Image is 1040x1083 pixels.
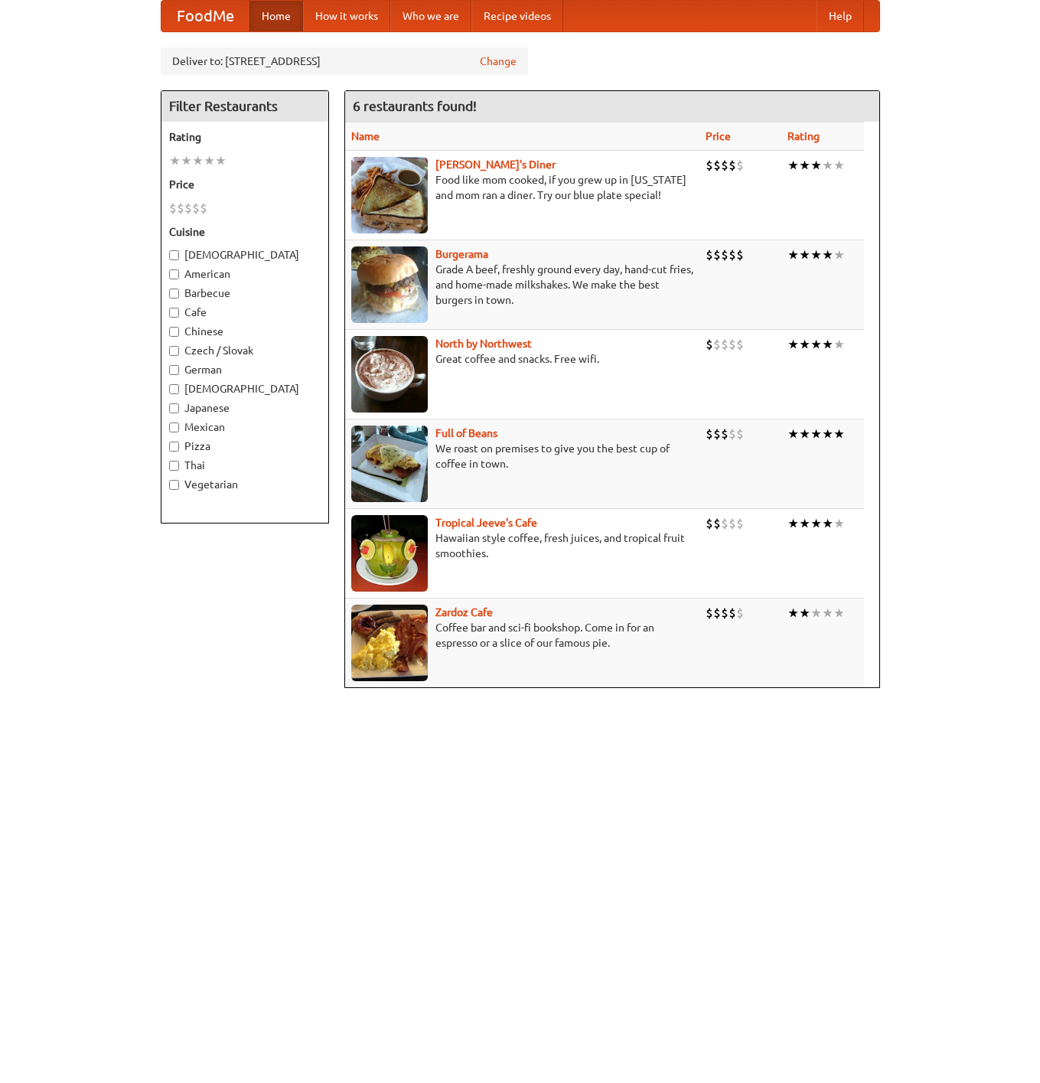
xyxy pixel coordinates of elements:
[351,351,693,367] p: Great coffee and snacks. Free wifi.
[435,606,493,618] b: Zardoz Cafe
[721,515,729,532] li: $
[822,605,833,621] li: ★
[161,91,328,122] h4: Filter Restaurants
[351,620,693,651] p: Coffee bar and sci-fi bookshop. Come in for an espresso or a slice of our famous pie.
[810,426,822,442] li: ★
[721,426,729,442] li: $
[169,285,321,301] label: Barbecue
[787,515,799,532] li: ★
[169,266,321,282] label: American
[169,305,321,320] label: Cafe
[810,605,822,621] li: ★
[729,246,736,263] li: $
[435,248,488,260] a: Burgerama
[729,336,736,353] li: $
[351,336,428,413] img: north.jpg
[787,336,799,353] li: ★
[736,336,744,353] li: $
[215,152,227,169] li: ★
[833,246,845,263] li: ★
[810,246,822,263] li: ★
[706,157,713,174] li: $
[787,130,820,142] a: Rating
[353,99,477,113] ng-pluralize: 6 restaurants found!
[351,426,428,502] img: beans.jpg
[787,246,799,263] li: ★
[822,246,833,263] li: ★
[822,426,833,442] li: ★
[351,130,380,142] a: Name
[833,157,845,174] li: ★
[161,47,528,75] div: Deliver to: [STREET_ADDRESS]
[736,246,744,263] li: $
[736,157,744,174] li: $
[799,157,810,174] li: ★
[169,461,179,471] input: Thai
[351,515,428,592] img: jeeves.jpg
[729,515,736,532] li: $
[169,308,179,318] input: Cafe
[169,247,321,263] label: [DEMOGRAPHIC_DATA]
[169,289,179,298] input: Barbecue
[169,269,179,279] input: American
[729,605,736,621] li: $
[169,327,179,337] input: Chinese
[169,177,321,192] h5: Price
[192,200,200,217] li: $
[351,441,693,471] p: We roast on premises to give you the best cup of coffee in town.
[817,1,864,31] a: Help
[169,458,321,473] label: Thai
[713,336,721,353] li: $
[161,1,249,31] a: FoodMe
[736,515,744,532] li: $
[833,515,845,532] li: ★
[169,439,321,454] label: Pizza
[351,262,693,308] p: Grade A beef, freshly ground every day, hand-cut fries, and home-made milkshakes. We make the bes...
[480,54,517,69] a: Change
[351,172,693,203] p: Food like mom cooked, if you grew up in [US_STATE] and mom ran a diner. Try our blue plate special!
[833,336,845,353] li: ★
[169,480,179,490] input: Vegetarian
[787,157,799,174] li: ★
[351,530,693,561] p: Hawaiian style coffee, fresh juices, and tropical fruit smoothies.
[799,515,810,532] li: ★
[169,419,321,435] label: Mexican
[169,250,179,260] input: [DEMOGRAPHIC_DATA]
[435,338,532,350] a: North by Northwest
[736,426,744,442] li: $
[169,400,321,416] label: Japanese
[351,605,428,681] img: zardoz.jpg
[351,157,428,233] img: sallys.jpg
[435,158,556,171] a: [PERSON_NAME]'s Diner
[184,200,192,217] li: $
[713,426,721,442] li: $
[435,427,497,439] a: Full of Beans
[169,129,321,145] h5: Rating
[200,200,207,217] li: $
[249,1,303,31] a: Home
[713,157,721,174] li: $
[822,515,833,532] li: ★
[706,246,713,263] li: $
[169,362,321,377] label: German
[435,517,537,529] a: Tropical Jeeve's Cafe
[169,343,321,358] label: Czech / Slovak
[721,605,729,621] li: $
[169,365,179,375] input: German
[169,346,179,356] input: Czech / Slovak
[721,246,729,263] li: $
[204,152,215,169] li: ★
[810,336,822,353] li: ★
[799,605,810,621] li: ★
[713,515,721,532] li: $
[833,605,845,621] li: ★
[351,246,428,323] img: burgerama.jpg
[799,426,810,442] li: ★
[706,605,713,621] li: $
[169,403,179,413] input: Japanese
[736,605,744,621] li: $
